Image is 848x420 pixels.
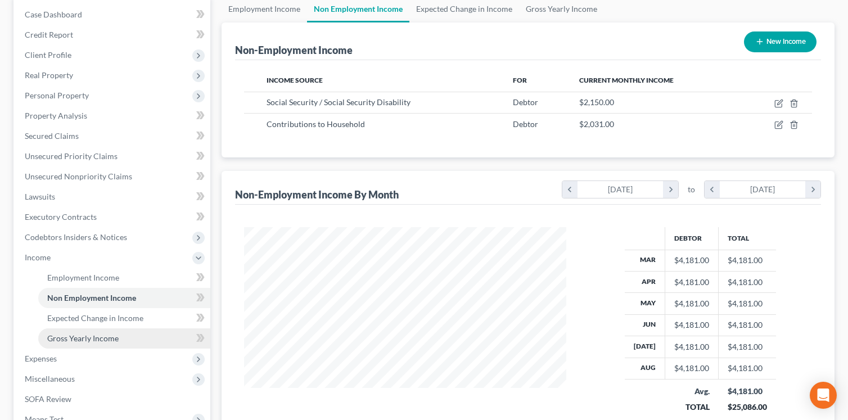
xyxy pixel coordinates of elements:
div: $4,181.00 [674,298,709,309]
span: Income [25,252,51,262]
a: Expected Change in Income [38,308,210,328]
span: SOFA Review [25,394,71,404]
th: Mar [625,250,665,271]
th: Total [719,227,776,250]
a: Secured Claims [16,126,210,146]
div: Non-Employment Income [235,43,353,57]
div: $4,181.00 [728,386,767,397]
a: Case Dashboard [16,4,210,25]
span: Current Monthly Income [579,76,674,84]
div: Avg. [674,386,710,397]
i: chevron_right [663,181,678,198]
a: Executory Contracts [16,207,210,227]
span: Secured Claims [25,131,79,141]
td: $4,181.00 [719,314,776,336]
i: chevron_left [562,181,578,198]
a: Employment Income [38,268,210,288]
div: [DATE] [720,181,806,198]
th: Aug [625,358,665,379]
span: Contributions to Household [267,119,365,129]
div: $4,181.00 [674,319,709,331]
th: Apr [625,271,665,292]
a: Non Employment Income [38,288,210,308]
th: May [625,293,665,314]
span: Employment Income [47,273,119,282]
a: Property Analysis [16,106,210,126]
a: Unsecured Nonpriority Claims [16,166,210,187]
div: Open Intercom Messenger [810,382,837,409]
span: Social Security / Social Security Disability [267,97,411,107]
div: $25,086.00 [728,401,767,413]
span: Real Property [25,70,73,80]
td: $4,181.00 [719,271,776,292]
i: chevron_right [805,181,820,198]
th: [DATE] [625,336,665,358]
span: Credit Report [25,30,73,39]
div: Non-Employment Income By Month [235,188,399,201]
span: Codebtors Insiders & Notices [25,232,127,242]
span: Expected Change in Income [47,313,143,323]
span: For [513,76,527,84]
td: $4,181.00 [719,250,776,271]
a: Unsecured Priority Claims [16,146,210,166]
span: to [688,184,695,195]
a: Gross Yearly Income [38,328,210,349]
i: chevron_left [705,181,720,198]
div: [DATE] [578,181,664,198]
span: Property Analysis [25,111,87,120]
span: Executory Contracts [25,212,97,222]
div: $4,181.00 [674,255,709,266]
a: SOFA Review [16,389,210,409]
span: Expenses [25,354,57,363]
span: Income Source [267,76,323,84]
span: Gross Yearly Income [47,333,119,343]
div: $4,181.00 [674,341,709,353]
span: Unsecured Priority Claims [25,151,118,161]
span: Unsecured Nonpriority Claims [25,171,132,181]
div: TOTAL [674,401,710,413]
span: Lawsuits [25,192,55,201]
div: $4,181.00 [674,277,709,288]
td: $4,181.00 [719,336,776,358]
button: New Income [744,31,817,52]
span: Debtor [513,97,538,107]
span: $2,031.00 [579,119,614,129]
a: Lawsuits [16,187,210,207]
td: $4,181.00 [719,358,776,379]
span: Case Dashboard [25,10,82,19]
th: Debtor [665,227,719,250]
span: Personal Property [25,91,89,100]
a: Credit Report [16,25,210,45]
span: Debtor [513,119,538,129]
th: Jun [625,314,665,336]
span: $2,150.00 [579,97,614,107]
span: Non Employment Income [47,293,136,302]
span: Client Profile [25,50,71,60]
div: $4,181.00 [674,363,709,374]
td: $4,181.00 [719,293,776,314]
span: Miscellaneous [25,374,75,383]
